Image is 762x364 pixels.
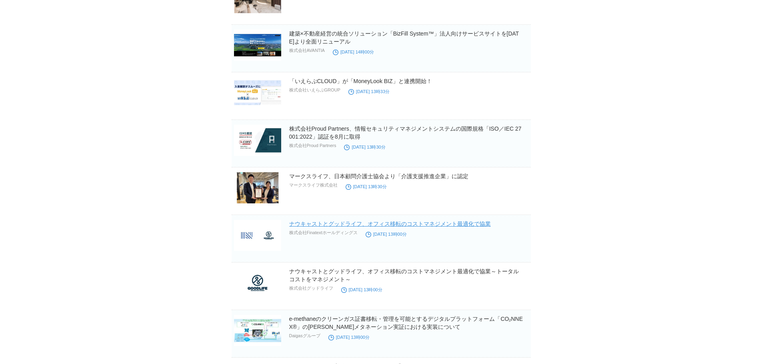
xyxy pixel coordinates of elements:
p: Daigasグループ [289,333,320,339]
img: 8550-652-d201ed540ccbbc3c9d5fdde553a5d51c-1200x630.png [234,77,281,108]
img: 54696-54-1913ca662ef3fb477acc341fa2f7ea3b-800x600.jpg [234,172,281,203]
img: 155502-10-a9068177dffa152f925d6bfcc99bf321-3900x2015.png [234,125,281,156]
img: 139670-153-1b32477af3f90a65d0dce73a74eef55c-1063x521.png [234,315,281,346]
time: [DATE] 14時00分 [333,50,374,54]
a: e-methaneのクリーンガス証書移転・管理を可能とするデジタルプラットフォーム「CO₂NNEX®」の[PERSON_NAME]メタネーション実証における実装について [289,316,523,330]
img: 12138-518-2bf4452bb9781f47d72103552eb50ae1-3900x1079.png [234,220,281,251]
a: 建築×不動産経営の統合ソリューション「BizFill System™」法人向けサービスサイトを[DATE]より全面リニューアル [289,30,519,45]
p: 株式会社いえらぶGROUP [289,87,340,93]
a: ナウキャストとグッドライフ、オフィス移転のコストマネジメント最適化で協業 [289,221,491,227]
a: マークスライフ、日本顧問介護士協会より「介護支援推進企業」に認定 [289,173,468,179]
a: ナウキャストとグッドライフ、オフィス移転のコストマネジメント最適化で協業～トータルコストをマネジメント～ [289,268,519,282]
time: [DATE] 13時00分 [366,232,407,237]
a: 株式会社Proud Partners、情報セキュリティマネジメントシステムの国際規格「ISO／IEC 27001:2022」認証を8月に取得 [289,125,522,140]
p: 株式会社Finatextホールディングス [289,230,358,236]
a: 「いえらぶCLOUD」が「MoneyLook BIZ」と連携開始！ [289,78,432,84]
p: 株式会社Proud Partners [289,143,336,149]
time: [DATE] 13時33分 [348,89,390,94]
time: [DATE] 13時30分 [344,145,385,149]
time: [DATE] 13時00分 [341,287,382,292]
p: 株式会社AVANTIA [289,48,325,54]
p: 株式会社グッドライフ [289,285,333,291]
img: 153458-26-eede1a29852b990942fa55185469b96c-698x329.jpg [234,30,281,61]
time: [DATE] 13時00分 [328,335,370,340]
time: [DATE] 13時30分 [346,184,387,189]
p: マークスライフ株式会社 [289,182,338,188]
img: 165618-2-f6d93cb9ca006acf09503d2cf5ba8788-608x338.jpg [234,267,281,298]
